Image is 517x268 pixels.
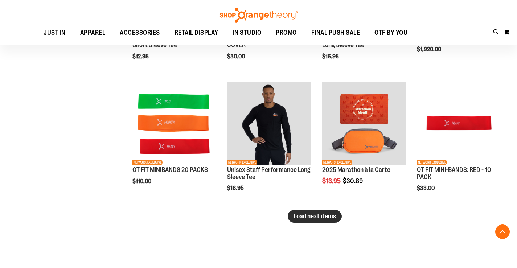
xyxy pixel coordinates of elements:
button: Load next items [288,210,342,223]
a: Womens Staff Performance Long Sleeve Tee [322,34,397,49]
a: 2025 Marathon à la Carte [322,166,390,173]
span: $30.00 [227,53,246,60]
img: Unisex Staff Performance Long Sleeve Tee [227,82,311,165]
a: 2025 Marathon à la CarteNETWORK EXCLUSIVE [322,82,406,166]
div: product [319,78,410,203]
a: Product image for OT FIT MINIBANDS 20 PACKSNETWORK EXCLUSIVE [132,82,216,166]
a: IN STUDIO [226,25,269,41]
img: 2025 Marathon à la Carte [322,82,406,165]
a: APPAREL [73,25,113,41]
div: product [223,78,315,210]
span: $1,920.00 [417,46,442,53]
img: Product image for OT FIT MINI-BANDS: RED - 10 PACK [417,82,501,165]
span: $16.95 [227,185,245,191]
a: OT FIT MINI-BANDS: RED - 10 PACK [417,166,491,181]
a: ORANGETHEORY TABLET COVER [227,34,292,49]
div: product [129,78,220,203]
span: PROMO [276,25,297,41]
span: RETAIL DISPLAY [175,25,218,41]
span: $110.00 [132,178,152,185]
span: $30.89 [343,177,364,185]
span: JUST IN [44,25,66,41]
a: JUST IN [36,25,73,41]
span: Load next items [294,213,336,220]
a: OT FIT MINIBANDS 20 PACKS [132,166,208,173]
span: FINAL PUSH SALE [311,25,360,41]
span: NETWORK EXCLUSIVE [417,160,447,165]
a: ACCESSORIES [112,25,167,41]
a: PROMO [268,25,304,41]
a: RETAIL DISPLAY [167,25,226,41]
a: OTF BY YOU [367,25,415,41]
span: $33.00 [417,185,436,191]
span: OTF BY YOU [374,25,407,41]
a: Unisex Staff Performance Short Sleeve Tee [132,34,202,49]
span: APPAREL [80,25,106,41]
img: Product image for OT FIT MINIBANDS 20 PACKS [132,82,216,165]
span: $16.95 [322,53,340,60]
a: Unisex Staff Performance Long Sleeve TeeNETWORK EXCLUSIVE [227,82,311,166]
img: Shop Orangetheory [219,8,299,23]
span: NETWORK EXCLUSIVE [132,160,163,165]
a: Product image for OT FIT MINI-BANDS: RED - 10 PACKNETWORK EXCLUSIVE [417,82,501,166]
span: $12.95 [132,53,150,60]
span: $13.95 [322,177,342,185]
span: IN STUDIO [233,25,262,41]
div: product [413,78,504,210]
span: NETWORK EXCLUSIVE [322,160,352,165]
a: Unisex Staff Performance Long Sleeve Tee [227,166,311,181]
span: ACCESSORIES [120,25,160,41]
span: NETWORK EXCLUSIVE [227,160,257,165]
a: FINAL PUSH SALE [304,25,368,41]
button: Back To Top [495,224,510,239]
